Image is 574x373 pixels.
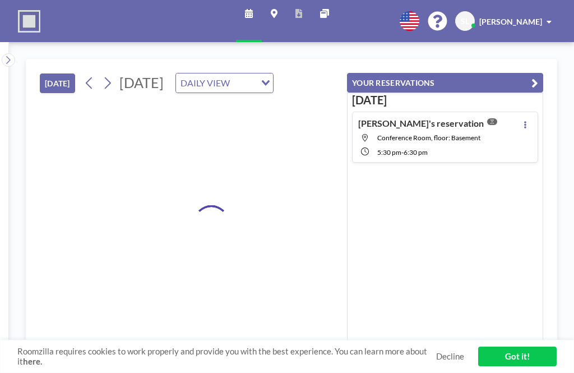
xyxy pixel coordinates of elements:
[358,118,484,129] h4: [PERSON_NAME]'s reservation
[478,347,557,366] a: Got it!
[436,351,464,362] a: Decline
[352,93,538,107] h3: [DATE]
[40,73,75,93] button: [DATE]
[119,74,164,91] span: [DATE]
[377,133,480,142] span: Conference Room, floor: Basement
[401,148,404,156] span: -
[404,148,428,156] span: 6:30 PM
[377,148,401,156] span: 5:30 PM
[23,356,42,366] a: here.
[176,73,273,93] div: Search for option
[479,17,542,26] span: [PERSON_NAME]
[233,76,254,90] input: Search for option
[18,10,40,33] img: organization-logo
[461,16,469,26] span: SL
[347,73,543,93] button: YOUR RESERVATIONS
[17,346,436,367] span: Roomzilla requires cookies to work properly and provide you with the best experience. You can lea...
[178,76,232,90] span: DAILY VIEW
